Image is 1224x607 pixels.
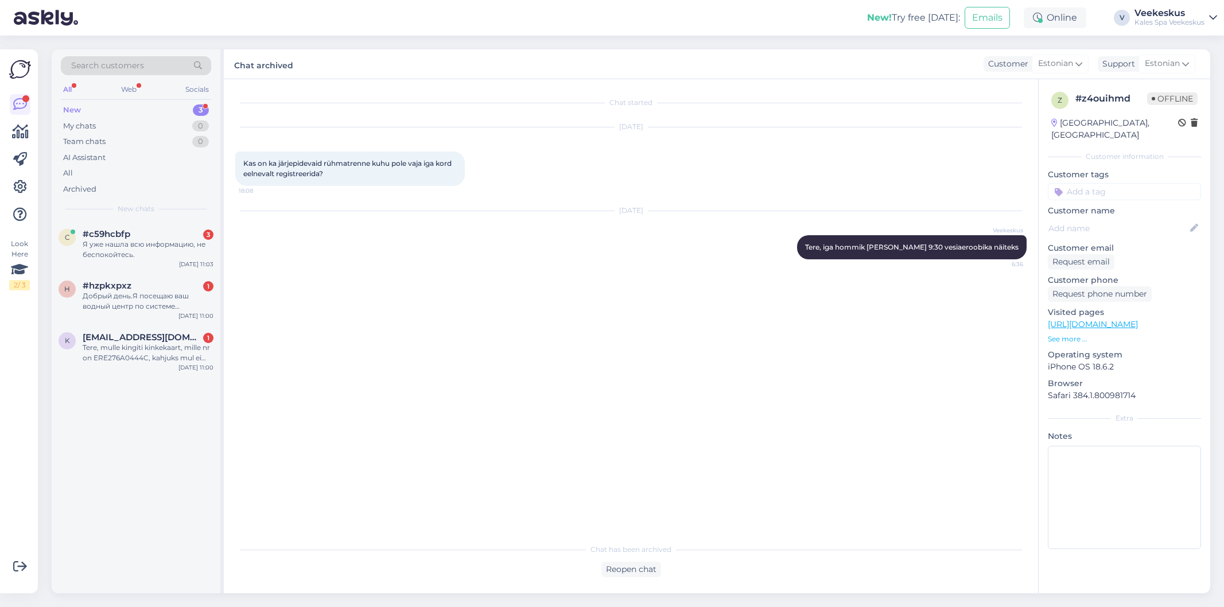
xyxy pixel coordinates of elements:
span: New chats [118,204,154,214]
p: Customer tags [1048,169,1201,181]
a: [URL][DOMAIN_NAME] [1048,319,1138,329]
span: c [65,233,70,242]
div: My chats [63,120,96,132]
p: Visited pages [1048,306,1201,318]
span: Estonian [1038,57,1073,70]
a: VeekeskusKales Spa Veekeskus [1134,9,1217,27]
div: Team chats [63,136,106,147]
input: Add a tag [1048,183,1201,200]
div: # z4ouihmd [1075,92,1147,106]
div: 3 [203,229,213,240]
div: [GEOGRAPHIC_DATA], [GEOGRAPHIC_DATA] [1051,117,1178,141]
div: V [1114,10,1130,26]
p: Safari 384.1.800981714 [1048,390,1201,402]
div: Web [119,82,139,97]
p: Notes [1048,430,1201,442]
div: All [63,168,73,179]
div: Support [1098,58,1135,70]
div: 0 [192,136,209,147]
span: 18:08 [239,186,282,195]
p: Customer phone [1048,274,1201,286]
span: Tere, iga hommik [PERSON_NAME] 9:30 vesiaeroobika näiteks [805,243,1019,251]
span: kersti.sargava@gmail.com [83,332,202,343]
div: [DATE] 11:00 [178,312,213,320]
div: 3 [193,104,209,116]
div: Extra [1048,413,1201,423]
div: Я уже нашла всю информацию, не беспокойтесь. [83,239,213,260]
div: New [63,104,81,116]
span: #hzpkxpxz [83,281,131,291]
div: AI Assistant [63,152,106,164]
div: 0 [192,120,209,132]
div: Tere, mulle kingiti kinkekaart, mille nr on ERE276A0444C, kahjuks mul ei [PERSON_NAME] kirja [PER... [83,343,213,363]
div: Online [1024,7,1086,28]
div: 2 / 3 [9,280,30,290]
div: [DATE] 11:03 [179,260,213,269]
span: Chat has been archived [590,544,671,555]
p: Customer name [1048,205,1201,217]
p: Browser [1048,378,1201,390]
div: Archived [63,184,96,195]
div: Try free [DATE]: [867,11,960,25]
div: Veekeskus [1134,9,1204,18]
b: New! [867,12,892,23]
span: k [65,336,70,345]
p: Customer email [1048,242,1201,254]
input: Add name [1048,222,1188,235]
div: Socials [183,82,211,97]
p: iPhone OS 18.6.2 [1048,361,1201,373]
div: 1 [203,333,213,343]
div: Reopen chat [601,562,661,577]
div: Request email [1048,254,1114,270]
span: Estonian [1145,57,1180,70]
span: z [1058,96,1062,104]
span: Search customers [71,60,144,72]
div: Customer [984,58,1028,70]
button: Emails [965,7,1010,29]
div: 1 [203,281,213,291]
span: Kas on ka järjepidevaid rühmatrenne kuhu pole vaja iga kord eelnevalt registreerida? [243,159,453,178]
div: Request phone number [1048,286,1152,302]
p: See more ... [1048,334,1201,344]
div: All [61,82,74,97]
span: h [64,285,70,293]
div: Chat started [235,98,1027,108]
div: Look Here [9,239,30,290]
span: Offline [1147,92,1198,105]
p: Operating system [1048,349,1201,361]
div: [DATE] [235,205,1027,216]
div: Customer information [1048,151,1201,162]
div: [DATE] 11:00 [178,363,213,372]
span: 6:36 [980,260,1023,269]
img: Askly Logo [9,59,31,80]
div: [DATE] [235,122,1027,132]
span: Veekeskus [980,226,1023,235]
span: #c59hcbfp [83,229,130,239]
div: Kales Spa Veekeskus [1134,18,1204,27]
label: Chat archived [234,56,293,72]
div: Добрый день.Я посещаю ваш водный центр по системе Syebby.Срок посещения у меня закончился [DATE].... [83,291,213,312]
